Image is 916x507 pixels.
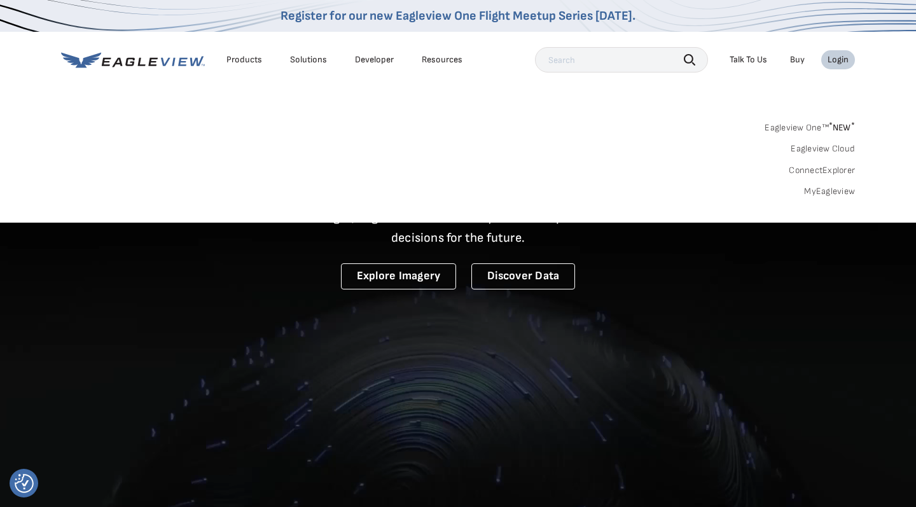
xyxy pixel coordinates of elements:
[471,263,575,289] a: Discover Data
[790,54,805,66] a: Buy
[281,8,635,24] a: Register for our new Eagleview One Flight Meetup Series [DATE].
[341,263,457,289] a: Explore Imagery
[829,122,855,133] span: NEW
[15,474,34,493] img: Revisit consent button
[15,474,34,493] button: Consent Preferences
[828,54,849,66] div: Login
[535,47,708,73] input: Search
[226,54,262,66] div: Products
[355,54,394,66] a: Developer
[804,186,855,197] a: MyEagleview
[290,54,327,66] div: Solutions
[422,54,462,66] div: Resources
[789,165,855,176] a: ConnectExplorer
[791,143,855,155] a: Eagleview Cloud
[730,54,767,66] div: Talk To Us
[765,118,855,133] a: Eagleview One™*NEW*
